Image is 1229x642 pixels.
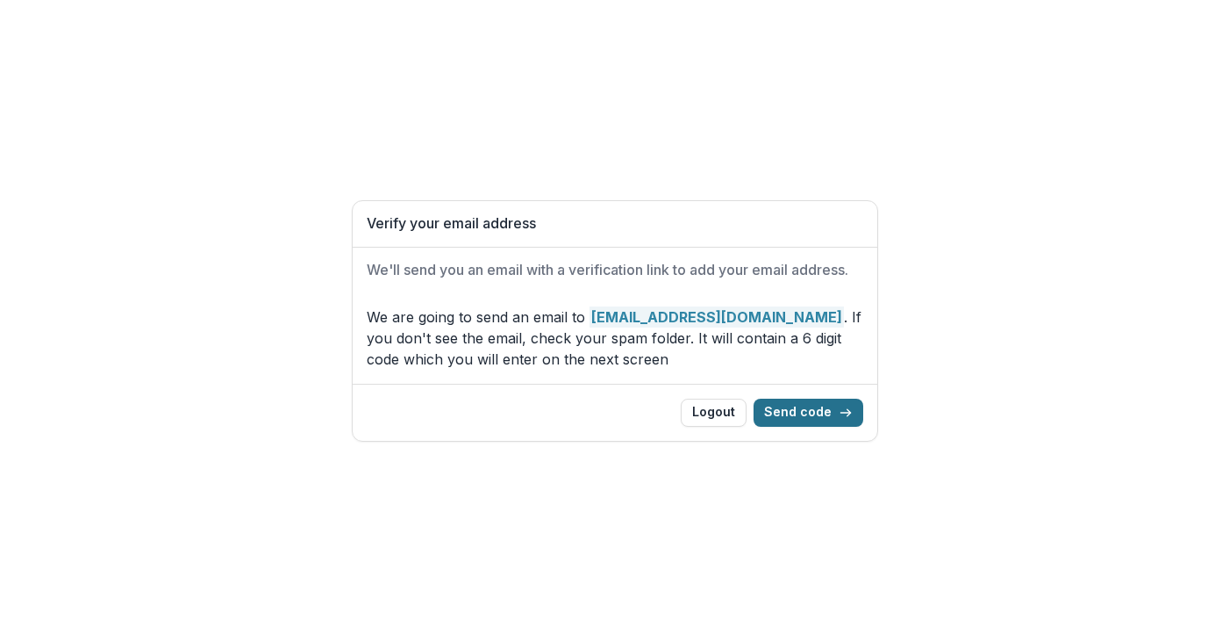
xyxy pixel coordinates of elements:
strong: [EMAIL_ADDRESS][DOMAIN_NAME] [589,307,844,328]
h2: We'll send you an email with a verification link to add your email address. [367,262,863,278]
h1: Verify your email address [367,215,863,232]
button: Logout [681,399,747,427]
button: Send code [754,399,863,427]
p: We are going to send an email to . If you don't see the email, check your spam folder. It will co... [367,307,863,370]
